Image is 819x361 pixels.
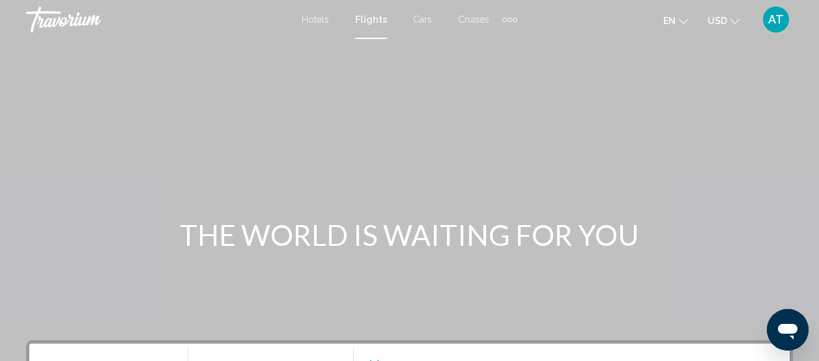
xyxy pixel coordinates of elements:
a: Hotels [302,14,329,25]
button: User Menu [759,6,793,33]
button: Change currency [708,11,740,30]
iframe: Button to launch messaging window [767,309,809,351]
h1: THE WORLD IS WAITING FOR YOU [165,218,654,252]
a: Cars [413,14,432,25]
span: AT [768,13,784,26]
a: Flights [355,14,387,25]
button: Extra navigation items [502,9,517,30]
span: en [663,16,676,26]
a: Cruises [458,14,489,25]
span: USD [708,16,727,26]
button: Change language [663,11,688,30]
a: Travorium [26,7,289,33]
